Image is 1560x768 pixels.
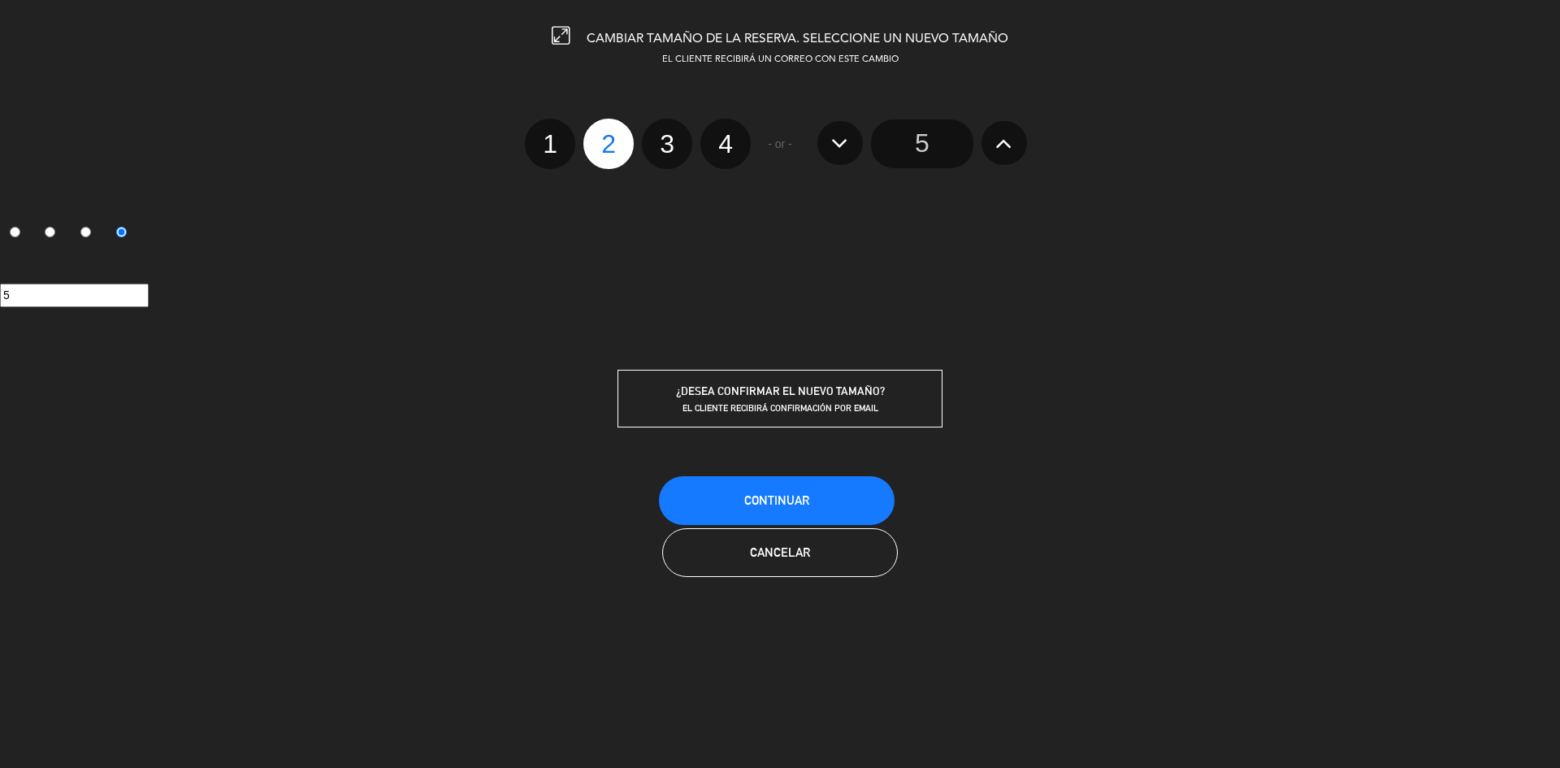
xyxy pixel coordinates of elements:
span: Cancelar [750,545,810,559]
input: 2 [45,227,55,237]
input: 3 [80,227,91,237]
span: Continuar [744,493,809,507]
span: CAMBIAR TAMAÑO DE LA RESERVA. SELECCIONE UN NUEVO TAMAÑO [587,33,1008,46]
button: Continuar [659,476,895,525]
label: 2 [36,220,71,248]
span: EL CLIENTE RECIBIRÁ CONFIRMACIÓN POR EMAIL [682,402,878,414]
span: ¿DESEA CONFIRMAR EL NUEVO TAMAÑO? [676,384,885,397]
label: 4 [700,119,751,169]
button: Cancelar [662,528,898,577]
label: 4 [106,220,142,248]
input: 4 [116,227,127,237]
label: 2 [583,119,634,169]
span: - or - [768,135,792,154]
input: 1 [10,227,20,237]
label: 3 [642,119,692,169]
span: EL CLIENTE RECIBIRÁ UN CORREO CON ESTE CAMBIO [662,55,899,64]
label: 1 [525,119,575,169]
label: 3 [71,220,107,248]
